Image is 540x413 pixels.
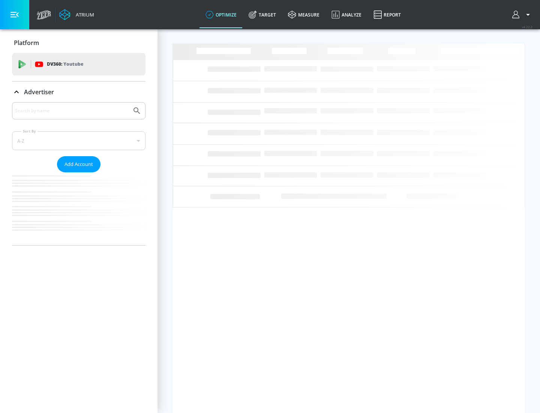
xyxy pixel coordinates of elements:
p: Youtube [63,60,83,68]
label: Sort By [21,129,37,134]
nav: list of Advertiser [12,172,145,245]
p: Platform [14,39,39,47]
div: A-Z [12,131,145,150]
p: Advertiser [24,88,54,96]
div: Platform [12,32,145,53]
div: DV360: Youtube [12,53,145,75]
a: measure [282,1,325,28]
button: Add Account [57,156,100,172]
div: Advertiser [12,102,145,245]
a: Target [243,1,282,28]
div: Atrium [73,11,94,18]
input: Search by name [15,106,129,116]
span: Add Account [64,160,93,169]
a: Analyze [325,1,367,28]
span: v 4.22.2 [522,25,532,29]
p: DV360: [47,60,83,68]
a: Atrium [59,9,94,20]
div: Advertiser [12,81,145,102]
a: optimize [199,1,243,28]
a: Report [367,1,407,28]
